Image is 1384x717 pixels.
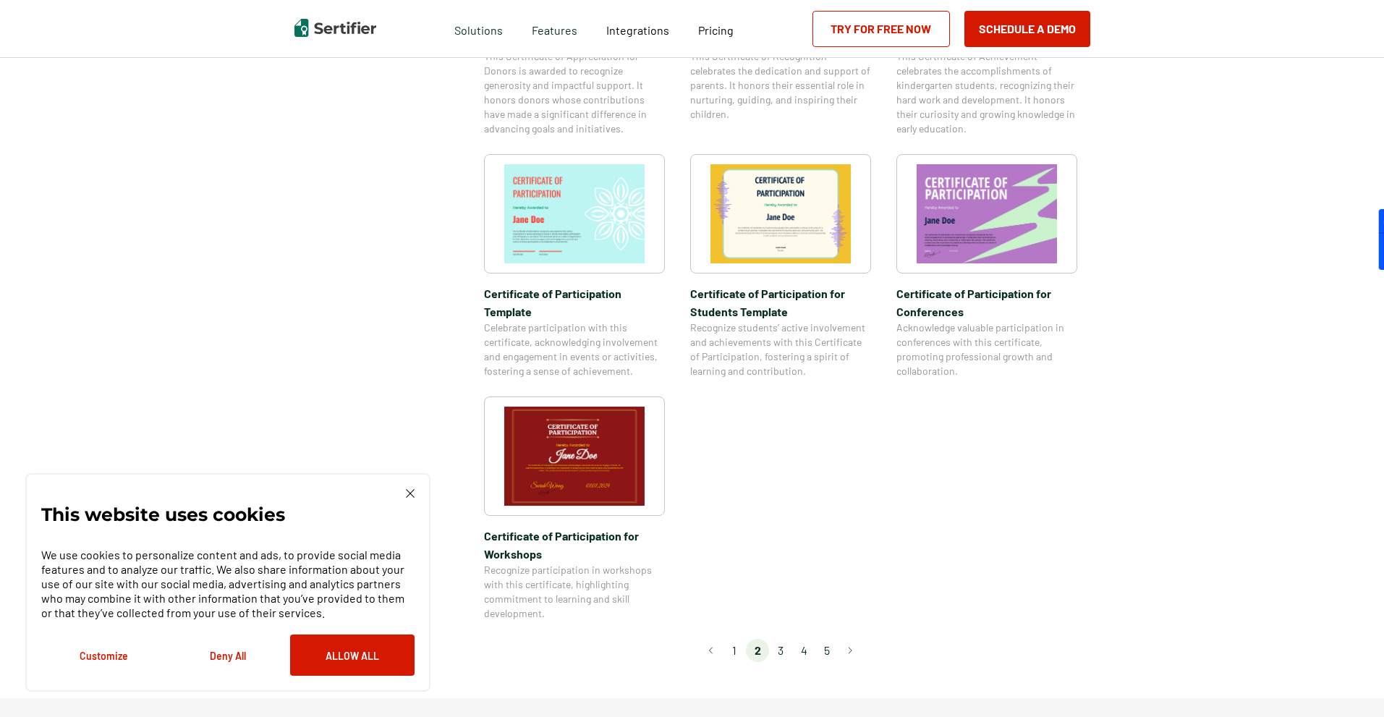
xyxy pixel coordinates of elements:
[917,164,1057,263] img: Certificate of Participation for Conference​s
[896,284,1077,321] span: Certificate of Participation for Conference​s
[484,284,665,321] span: Certificate of Participation Template
[896,321,1077,378] span: Acknowledge valuable participation in conferences with this certificate, promoting professional g...
[1312,648,1384,717] iframe: Chat Widget
[812,11,950,47] a: Try for Free Now
[484,321,665,378] span: Celebrate participation with this certificate, acknowledging involvement and engagement in events...
[896,154,1077,378] a: Certificate of Participation for Conference​sCertificate of Participation for Conference​sAcknowl...
[484,396,665,621] a: Certificate of Participation​ for WorkshopsCertificate of Participation​ for WorkshopsRecognize p...
[484,563,665,621] span: Recognize participation in workshops with this certificate, highlighting commitment to learning a...
[41,635,166,676] button: Customize
[723,639,746,662] li: page 1
[484,154,665,378] a: Certificate of Participation TemplateCertificate of Participation TemplateCelebrate participation...
[166,635,290,676] button: Deny All
[896,49,1077,136] span: This Certificate of Achievement celebrates the accomplishments of kindergarten students, recogniz...
[746,639,769,662] li: page 2
[690,321,871,378] span: Recognize students’ active involvement and achievements with this Certificate of Participation, f...
[769,639,792,662] li: page 3
[504,164,645,263] img: Certificate of Participation Template
[964,11,1090,47] button: Schedule a Demo
[41,548,415,620] p: We use cookies to personalize content and ads, to provide social media features and to analyze ou...
[484,49,665,136] span: This Certificate of Appreciation for Donors is awarded to recognize generosity and impactful supp...
[690,49,871,122] span: This Certificate of Recognition celebrates the dedication and support of parents. It honors their...
[484,527,665,563] span: Certificate of Participation​ for Workshops
[454,20,503,38] span: Solutions
[41,507,285,522] p: This website uses cookies
[406,489,415,498] img: Cookie Popup Close
[532,20,577,38] span: Features
[710,164,851,263] img: Certificate of Participation for Students​ Template
[698,23,734,37] span: Pricing
[698,20,734,38] a: Pricing
[606,20,669,38] a: Integrations
[504,407,645,506] img: Certificate of Participation​ for Workshops
[700,639,723,662] button: Go to previous page
[839,639,862,662] button: Go to next page
[690,284,871,321] span: Certificate of Participation for Students​ Template
[815,639,839,662] li: page 5
[294,19,376,37] img: Sertifier | Digital Credentialing Platform
[606,23,669,37] span: Integrations
[290,635,415,676] button: Allow All
[792,639,815,662] li: page 4
[690,154,871,378] a: Certificate of Participation for Students​ TemplateCertificate of Participation for Students​ Tem...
